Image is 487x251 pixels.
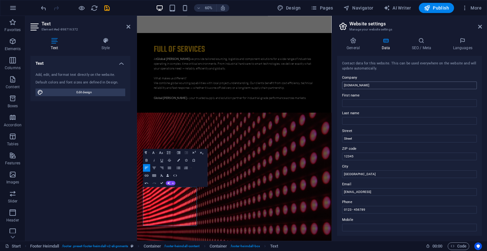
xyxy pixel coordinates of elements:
h4: Text [30,37,81,51]
p: Images [6,180,19,185]
p: Tables [7,142,18,147]
span: Code [451,242,466,250]
button: Unordered List [175,164,182,172]
i: On resize automatically adjust zoom level to fit chosen device. [220,5,226,11]
button: Line Height [166,149,173,156]
h4: SEO / Meta [402,37,443,51]
label: Last name [342,109,477,117]
button: Colors [175,156,182,164]
span: Click to select. Double-click to edit [30,242,59,250]
button: Align Justify [166,164,173,172]
h6: 60% [204,4,214,12]
label: Street [342,127,477,135]
span: AI [172,182,174,184]
h4: Text [30,56,130,67]
button: Font Family [151,149,158,156]
label: City [342,163,477,170]
button: Undo (Ctrl+Z) [143,179,150,187]
span: . footer .preset-footer-heimdall-v2-alignments [62,242,128,250]
button: Insert Link [143,172,150,179]
button: Font Size [158,149,166,156]
h2: Website settings [349,21,482,27]
button: More [459,3,484,13]
i: This element is a customizable preset [131,244,133,248]
span: Pages [311,5,333,11]
button: Edit design [36,89,125,96]
p: Elements [5,46,21,51]
p: Favorites [4,27,21,32]
button: Usercentrics [474,242,482,250]
button: Code [448,242,469,250]
p: Boxes [8,103,18,109]
button: Align Right [158,164,166,172]
span: More [462,5,482,11]
i: Save (Ctrl+S) [103,4,111,12]
button: Paragraph Format [143,149,150,156]
span: Navigator [343,5,373,11]
span: Edit design [45,89,123,96]
h2: Text [42,21,130,27]
button: Publish [419,3,454,13]
div: Add, edit, and format text directly on the website. [36,72,125,78]
label: Mobile [342,216,477,224]
a: Click to cancel selection. Double-click to open Pages [5,242,21,250]
button: Decrease Indent [183,149,190,156]
p: Header [6,218,19,223]
button: Ordered List [182,164,190,172]
span: Click to select. Double-click to edit [144,242,161,250]
button: Subscript [198,149,205,156]
button: 60% [194,4,217,12]
i: Undo: Change button (Ctrl+Z) [40,4,47,12]
span: Design [277,5,301,11]
button: Superscript [191,149,198,156]
h6: Session time [426,242,443,250]
span: Click to select. Double-click to edit [270,242,278,250]
button: Italic (Ctrl+I) [151,156,158,164]
nav: breadcrumb [30,242,278,250]
button: Confirm (Ctrl+⏎) [158,179,166,187]
h3: Element #ed-898716372 [42,27,118,32]
h4: Languages [443,37,482,51]
div: Default colors and font sizes are defined in Design. [36,80,125,85]
span: Publish [424,5,449,11]
label: First name [342,92,477,99]
p: Content [6,84,20,89]
button: Align Left [143,164,150,172]
button: Data Bindings [166,172,171,179]
button: HTML [172,172,179,179]
h3: Manage your website settings [349,27,469,32]
button: Align Center [151,164,158,172]
button: Navigator [341,3,376,13]
button: Icons [183,156,190,164]
span: : [437,244,438,248]
button: Bold (Ctrl+B) [143,156,150,164]
p: Accordion [4,122,22,128]
button: AI [166,181,176,185]
span: Click to select. Double-click to edit [210,242,227,250]
label: Company [342,74,477,82]
label: Fax [342,234,477,241]
button: Click here to leave preview mode and continue editing [78,4,85,12]
span: . footer-heimdall-content [164,242,199,250]
button: Insert Table [151,172,158,179]
i: Reload page [91,4,98,12]
button: Clear Formatting [158,172,166,179]
label: ZIP code [342,145,477,153]
h4: Data [372,37,402,51]
button: save [103,4,111,12]
button: Increase Indent [175,149,183,156]
button: Special Characters [190,156,198,164]
label: Email [342,181,477,188]
button: Ordered List [190,164,193,172]
span: AI Writer [384,5,411,11]
h4: Style [81,37,130,51]
span: . footer-heimdall-box [230,242,260,250]
button: Design [275,3,303,13]
button: Strikethrough [166,156,173,164]
div: Contact data for this website. This can be used everywhere on the website and will update automat... [342,61,477,71]
h4: General [337,37,372,51]
button: Redo (Ctrl+Shift+Z) [151,179,158,187]
span: 00 00 [432,242,442,250]
p: Columns [5,65,21,70]
button: undo [40,4,47,12]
